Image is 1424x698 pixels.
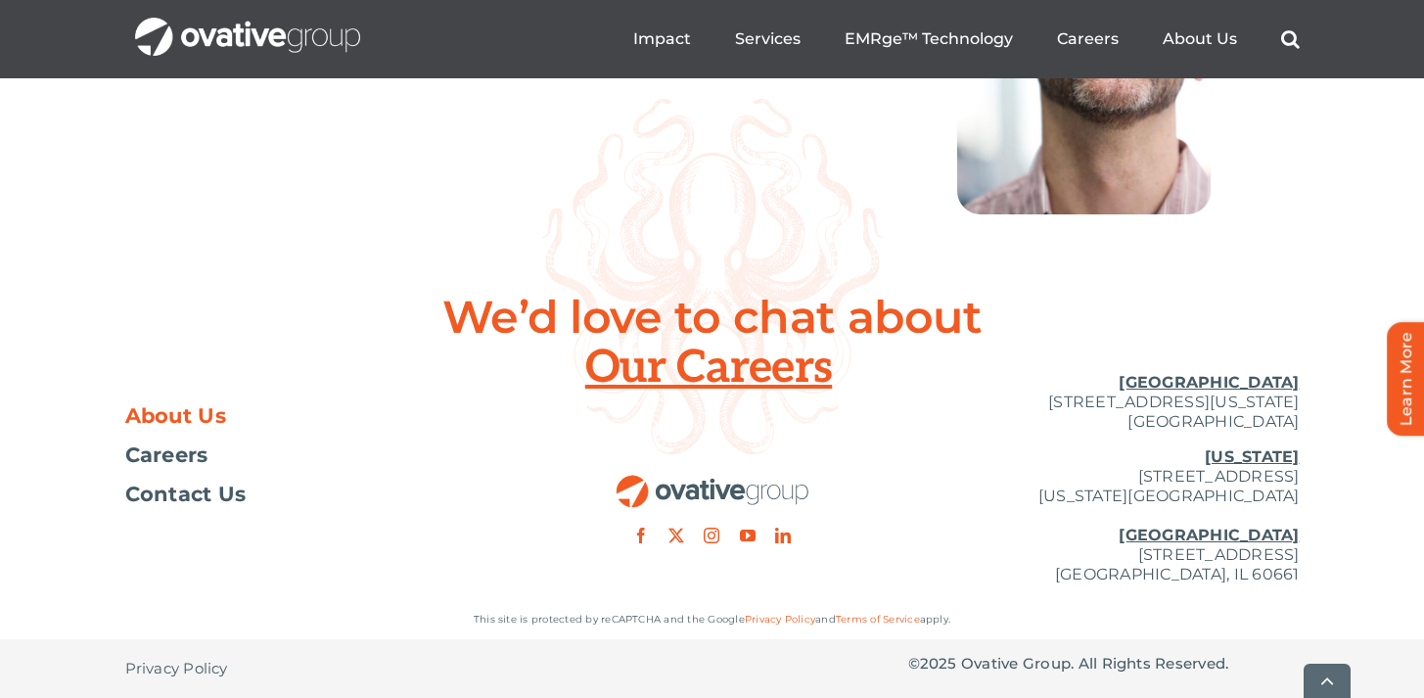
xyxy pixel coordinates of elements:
[1205,447,1299,466] u: [US_STATE]
[668,528,684,543] a: twitter
[908,447,1300,584] p: [STREET_ADDRESS] [US_STATE][GEOGRAPHIC_DATA] [STREET_ADDRESS] [GEOGRAPHIC_DATA], IL 60661
[135,16,360,34] a: OG_Full_horizontal_WHT
[1057,29,1119,49] a: Careers
[745,613,815,626] a: Privacy Policy
[125,406,227,426] span: About Us
[633,29,691,49] a: Impact
[125,406,517,504] nav: Footer Menu
[615,473,810,491] a: OG_Full_horizontal_RGB
[633,8,1300,70] nav: Menu
[125,659,228,678] span: Privacy Policy
[125,639,228,698] a: Privacy Policy
[836,613,920,626] a: Terms of Service
[633,528,649,543] a: facebook
[125,485,517,504] a: Contact Us
[920,654,957,673] span: 2025
[740,528,756,543] a: youtube
[125,485,247,504] span: Contact Us
[775,528,791,543] a: linkedin
[1163,29,1237,49] a: About Us
[125,406,517,426] a: About Us
[704,528,719,543] a: instagram
[125,445,208,465] span: Careers
[125,445,517,465] a: Careers
[1119,373,1299,392] u: [GEOGRAPHIC_DATA]
[908,654,1300,674] p: © Ovative Group. All Rights Reserved.
[125,610,1300,629] p: This site is protected by reCAPTCHA and the Google and apply.
[908,373,1300,432] p: [STREET_ADDRESS][US_STATE] [GEOGRAPHIC_DATA]
[1119,526,1299,544] u: [GEOGRAPHIC_DATA]
[735,29,801,49] a: Services
[1281,29,1300,49] a: Search
[585,344,839,393] span: Our Careers
[125,639,517,698] nav: Footer - Privacy Policy
[845,29,1013,49] a: EMRge™ Technology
